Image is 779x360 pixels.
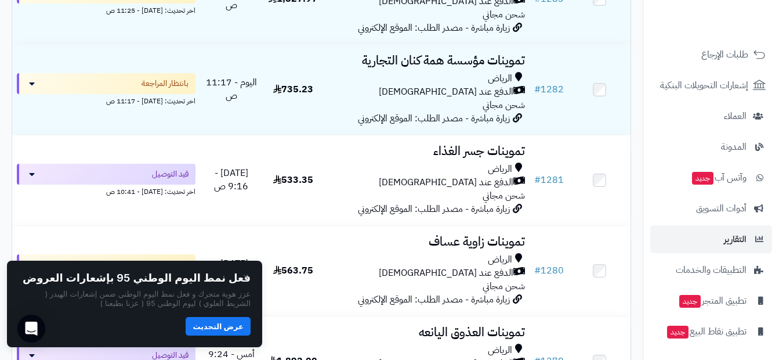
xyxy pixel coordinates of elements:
[328,235,525,249] h3: تموينات زاوية عساف
[488,253,512,267] span: الرياض
[667,326,689,339] span: جديد
[650,195,772,222] a: أدوات التسويق
[379,176,513,189] span: الدفع عند [DEMOGRAPHIC_DATA]
[534,264,564,278] a: #1280
[701,46,748,63] span: طلبات الإرجاع
[679,295,701,308] span: جديد
[206,75,257,103] span: اليوم - 11:17 ص
[17,315,45,343] div: Open Intercom Messenger
[700,31,768,55] img: logo-2.png
[273,173,313,187] span: 533.35
[142,259,189,271] span: بانتظار المراجعة
[724,231,747,247] span: التقارير
[483,279,525,293] span: شحن مجاني
[724,108,747,124] span: العملاء
[17,185,195,197] div: اخر تحديث: [DATE] - 10:41 ص
[650,164,772,192] a: وآتس آبجديد
[650,41,772,69] a: طلبات الإرجاع
[358,111,510,125] span: زيارة مباشرة - مصدر الطلب: الموقع الإلكتروني
[17,3,195,16] div: اخر تحديث: [DATE] - 11:25 ص
[358,293,510,307] span: زيارة مباشرة - مصدر الطلب: الموقع الإلكتروني
[214,257,248,284] span: [DATE] - 9:15 ص
[23,272,251,284] h2: فعل نمط اليوم الوطني 95 بإشعارات العروض
[358,21,510,35] span: زيارة مباشرة - مصدر الطلب: الموقع الإلكتروني
[483,8,525,21] span: شحن مجاني
[678,293,747,309] span: تطبيق المتجر
[650,102,772,130] a: العملاء
[328,145,525,158] h3: تموينات جسر الغذاء
[488,344,512,357] span: الرياض
[214,166,248,193] span: [DATE] - 9:16 ص
[328,54,525,67] h3: تموينات مؤسسة همة كنان التجارية
[273,82,313,96] span: 735.23
[19,289,251,308] p: عزز هوية متجرك و فعل نمط اليوم الوطني ضمن إشعارات الهيدر ( الشريط العلوي ) ليوم الوطني 95 ( عزنا ...
[483,98,525,112] span: شحن مجاني
[488,163,512,176] span: الرياض
[696,200,747,217] span: أدوات التسويق
[142,78,189,89] span: بانتظار المراجعة
[488,72,512,85] span: الرياض
[534,264,541,278] span: #
[666,323,747,340] span: تطبيق نقاط البيع
[273,264,313,278] span: 563.75
[534,82,564,96] a: #1282
[17,94,195,106] div: اخر تحديث: [DATE] - 11:17 ص
[676,262,747,278] span: التطبيقات والخدمات
[650,71,772,99] a: إشعارات التحويلات البنكية
[379,267,513,280] span: الدفع عند [DEMOGRAPHIC_DATA]
[534,173,541,187] span: #
[650,287,772,315] a: تطبيق المتجرجديد
[534,82,541,96] span: #
[650,256,772,284] a: التطبيقات والخدمات
[534,173,564,187] a: #1281
[358,202,510,216] span: زيارة مباشرة - مصدر الطلب: الموقع الإلكتروني
[328,326,525,339] h3: تموينات العذوق اليانعه
[721,139,747,155] span: المدونة
[186,317,251,336] button: عرض التحديث
[379,85,513,99] span: الدفع عند [DEMOGRAPHIC_DATA]
[650,225,772,253] a: التقارير
[650,318,772,345] a: تطبيق نقاط البيعجديد
[152,168,189,180] span: قيد التوصيل
[660,77,748,93] span: إشعارات التحويلات البنكية
[692,172,713,185] span: جديد
[650,133,772,161] a: المدونة
[691,170,747,186] span: وآتس آب
[483,189,525,203] span: شحن مجاني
